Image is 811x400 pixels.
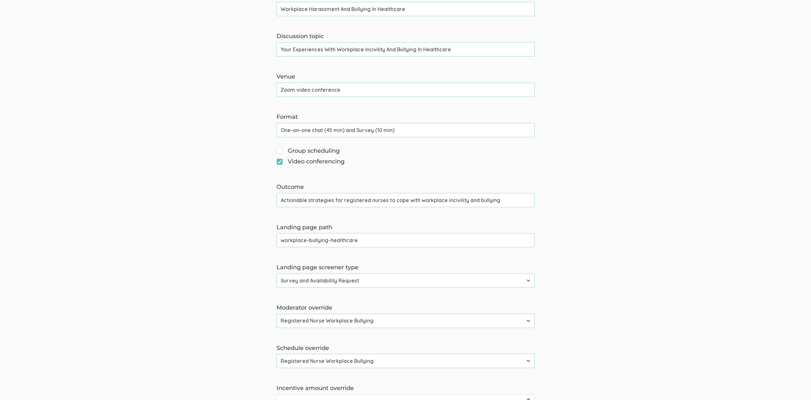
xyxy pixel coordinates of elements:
[276,113,535,121] label: Format
[276,344,535,353] label: Schedule override
[276,147,340,155] span: Group scheduling
[276,223,535,232] label: Landing page path
[276,304,535,312] label: Moderator override
[779,369,811,400] iframe: Chat Widget
[276,384,535,393] label: Incentive amount override
[276,158,345,166] span: Video conferencing
[276,263,535,272] label: Landing page screener type
[276,32,535,41] label: Discussion topic
[276,73,535,81] label: Venue
[276,183,535,191] label: Outcome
